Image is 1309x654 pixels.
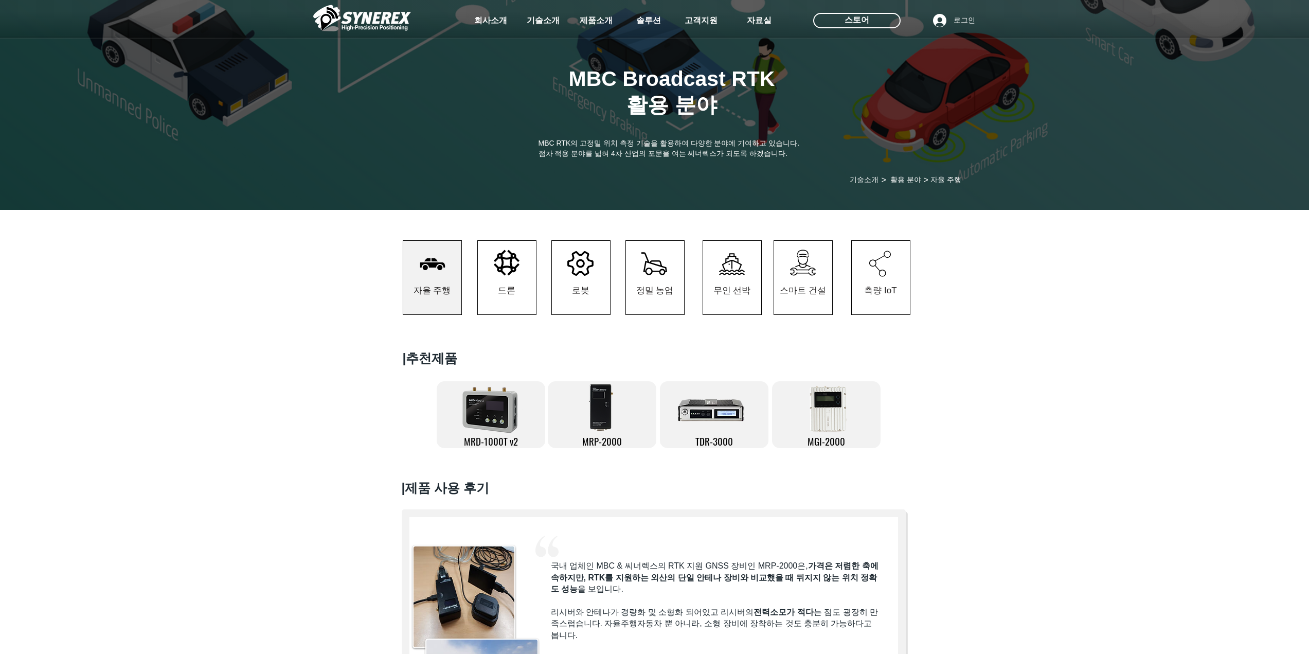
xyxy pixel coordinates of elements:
[924,175,928,184] span: >
[572,285,589,296] span: 로봇
[551,561,878,593] span: 국내 업체인 MBC & 씨너렉스의 RTK 지원 GNSS 장비인 MRP-2000은, 을 보입니다.
[402,481,490,495] span: ​|제품 사용 후기
[414,285,451,296] span: 자율 주행
[313,3,411,33] img: 씨너렉스_White_simbol_대지 1.png
[527,15,560,26] span: 기술소개
[474,15,507,26] span: 회사소개
[695,434,733,448] span: TDR-3000
[437,381,545,448] a: MRD-1000T v2
[808,434,845,448] span: MGI-2000
[660,381,768,448] a: TDR-3000
[733,10,785,31] a: 자료실
[456,381,525,437] img: 제목 없음-3.png
[890,175,921,185] span: 활용 분야
[845,174,884,185] a: 기술소개
[570,10,622,31] a: 제품소개
[926,11,982,30] button: 로그인
[587,381,618,433] img: MRP-2000-removebg-preview.png
[850,175,878,185] span: 기술소개
[465,10,516,31] a: 회사소개
[580,15,613,26] span: 제품소개
[625,240,685,315] a: 정밀 농업
[845,14,869,26] span: 스토어
[772,381,881,448] a: MGI-2000
[675,10,727,31] a: 고객지원
[882,175,886,184] span: >
[551,240,611,315] a: 로봇
[754,608,813,616] span: 전력소모가 적다
[930,175,961,185] span: 자율 주행
[548,381,656,448] a: MRP-2000
[924,174,968,185] a: 자율 주행
[636,285,674,296] span: 정밀 농업
[774,240,833,315] a: 스마트 건설
[403,240,462,315] a: 자율 주행
[464,434,518,448] span: MRD-1000T v2
[414,546,514,647] img: MRP 2000.jfif
[403,351,458,365] span: ​|추천제품
[551,608,878,640] span: 리시버와 안테나가 경량화 및 소형화 되어있고 리시버의 는 점도 굉장히 만족스럽습니다. 자율주행자동차 뿐 아니라, 소형 장비에 장착하는 것도 충분히 가능하다고 봅니다.
[676,381,752,433] img: TDR-3000-removebg-preview.png
[804,384,851,436] img: MGI2000_front-removebg-preview.png
[813,13,901,28] div: 스토어
[747,15,772,26] span: 자료실
[685,15,718,26] span: 고객지원
[477,240,536,315] a: 드론
[713,285,751,296] span: 무인 선박
[498,285,515,296] span: 드론
[582,434,622,448] span: MRP-2000
[851,240,910,315] a: 측량 IoT
[636,15,661,26] span: 솔루션
[623,10,674,31] a: 솔루션
[950,15,979,26] span: 로그인
[703,240,762,315] a: 무인 선박
[884,174,928,185] a: 활용 분야
[780,285,826,296] span: 스마트 건설
[517,10,569,31] a: 기술소개
[864,285,896,296] span: 측량 IoT
[551,561,878,593] span: 가격은 저렴한 축에 속하지만, RTK를 지원하는 외산의 단일 안테나 장비와 비교했을 때 뒤지지 않는 위치 정확도 성능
